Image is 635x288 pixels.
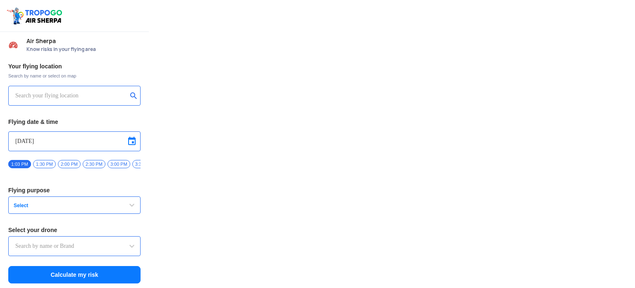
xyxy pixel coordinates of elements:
input: Search by name or Brand [15,241,134,251]
span: 1:30 PM [33,160,56,168]
span: 3:00 PM [107,160,130,168]
h3: Your flying location [8,63,141,69]
h3: Flying date & time [8,119,141,125]
input: Select Date [15,136,134,146]
button: Select [8,196,141,214]
span: Search by name or select on map [8,73,141,79]
img: ic_tgdronemaps.svg [6,6,65,25]
span: 3:30 PM [132,160,155,168]
h3: Flying purpose [8,187,141,193]
h3: Select your drone [8,227,141,233]
span: 2:00 PM [58,160,81,168]
span: Air Sherpa [26,38,141,44]
img: Risk Scores [8,40,18,50]
span: 1:03 PM [8,160,31,168]
span: Know risks in your flying area [26,46,141,53]
button: Calculate my risk [8,266,141,283]
input: Search your flying location [15,91,127,101]
span: 2:30 PM [83,160,105,168]
span: Select [10,202,114,209]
